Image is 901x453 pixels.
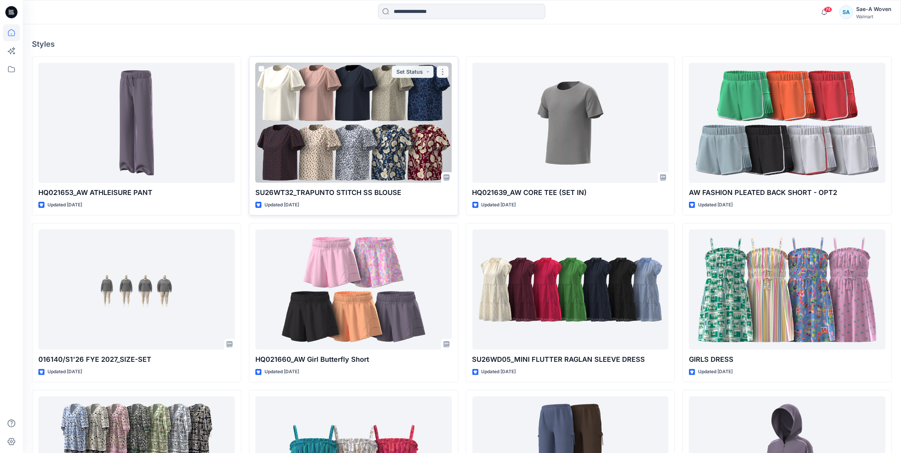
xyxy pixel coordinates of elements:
[255,63,452,183] a: SU26WT32_TRAPUNTO STITCH SS BLOUSE
[824,6,832,13] span: 74
[48,201,82,209] p: Updated [DATE]
[38,230,235,350] a: 016140/S1'26 FYE 2027_SIZE-SET
[255,354,452,365] p: HQ021660_AW Girl Butterfly Short
[38,63,235,183] a: HQ021653_AW ATHLEISURE PANT
[255,187,452,198] p: SU26WT32_TRAPUNTO STITCH SS BLOUSE
[689,63,885,183] a: AW FASHION PLEATED BACK SHORT - OPT2
[856,14,891,19] div: Walmart
[472,187,669,198] p: HQ021639_AW CORE TEE (SET IN)
[481,201,516,209] p: Updated [DATE]
[698,368,733,376] p: Updated [DATE]
[38,187,235,198] p: HQ021653_AW ATHLEISURE PANT
[264,201,299,209] p: Updated [DATE]
[856,5,891,14] div: Sae-A Woven
[32,40,892,49] h4: Styles
[689,230,885,350] a: GIRLS DRESS
[698,201,733,209] p: Updated [DATE]
[839,5,853,19] div: SA
[264,368,299,376] p: Updated [DATE]
[472,230,669,350] a: SU26WD05_MINI FLUTTER RAGLAN SLEEVE DRESS
[689,354,885,365] p: GIRLS DRESS
[481,368,516,376] p: Updated [DATE]
[255,230,452,350] a: HQ021660_AW Girl Butterfly Short
[48,368,82,376] p: Updated [DATE]
[472,63,669,183] a: HQ021639_AW CORE TEE (SET IN)
[38,354,235,365] p: 016140/S1'26 FYE 2027_SIZE-SET
[689,187,885,198] p: AW FASHION PLEATED BACK SHORT - OPT2
[472,354,669,365] p: SU26WD05_MINI FLUTTER RAGLAN SLEEVE DRESS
